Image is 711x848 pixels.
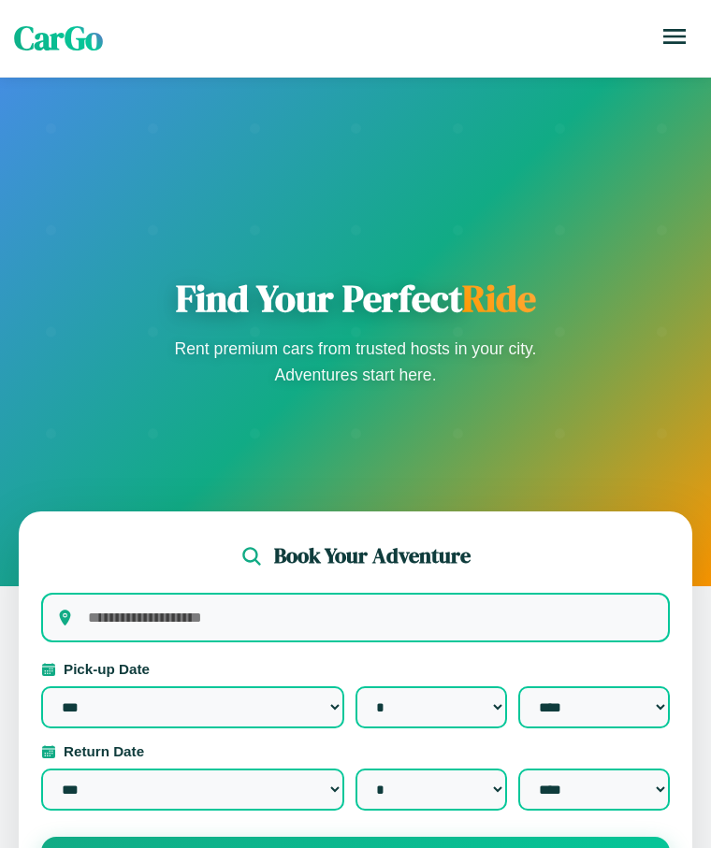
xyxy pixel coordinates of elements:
label: Pick-up Date [41,661,670,677]
label: Return Date [41,743,670,759]
h1: Find Your Perfect [168,276,543,321]
p: Rent premium cars from trusted hosts in your city. Adventures start here. [168,336,543,388]
span: Ride [462,273,536,323]
h2: Book Your Adventure [274,541,471,570]
span: CarGo [14,16,103,61]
